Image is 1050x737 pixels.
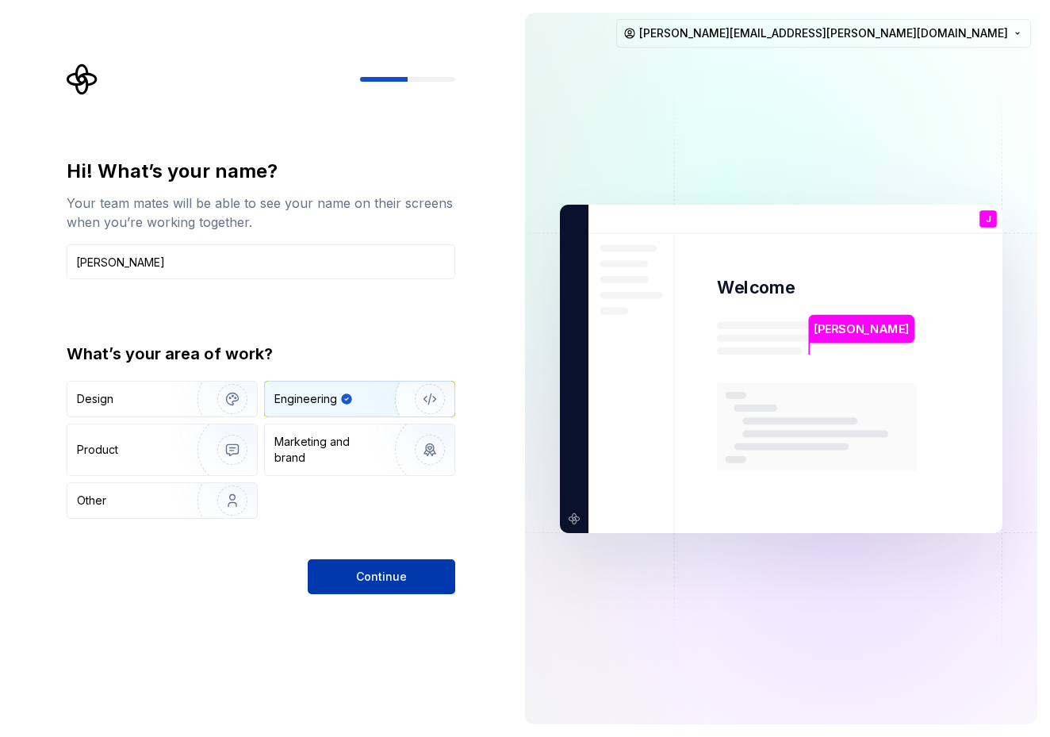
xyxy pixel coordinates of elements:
button: [PERSON_NAME][EMAIL_ADDRESS][PERSON_NAME][DOMAIN_NAME] [616,19,1031,48]
span: Continue [356,569,407,585]
p: J [986,214,991,223]
svg: Supernova Logo [67,63,98,95]
p: Welcome [717,276,795,299]
div: Other [77,493,106,509]
div: Engineering [274,391,337,407]
div: What’s your area of work? [67,343,455,365]
div: Hi! What’s your name? [67,159,455,184]
input: Han Solo [67,244,455,279]
span: [PERSON_NAME][EMAIL_ADDRESS][PERSON_NAME][DOMAIN_NAME] [639,25,1008,41]
div: Design [77,391,113,407]
div: Your team mates will be able to see your name on their screens when you’re working together. [67,194,455,232]
div: Marketing and brand [274,434,381,466]
p: [PERSON_NAME] [814,320,909,337]
button: Continue [308,559,455,594]
div: Product [77,442,118,458]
